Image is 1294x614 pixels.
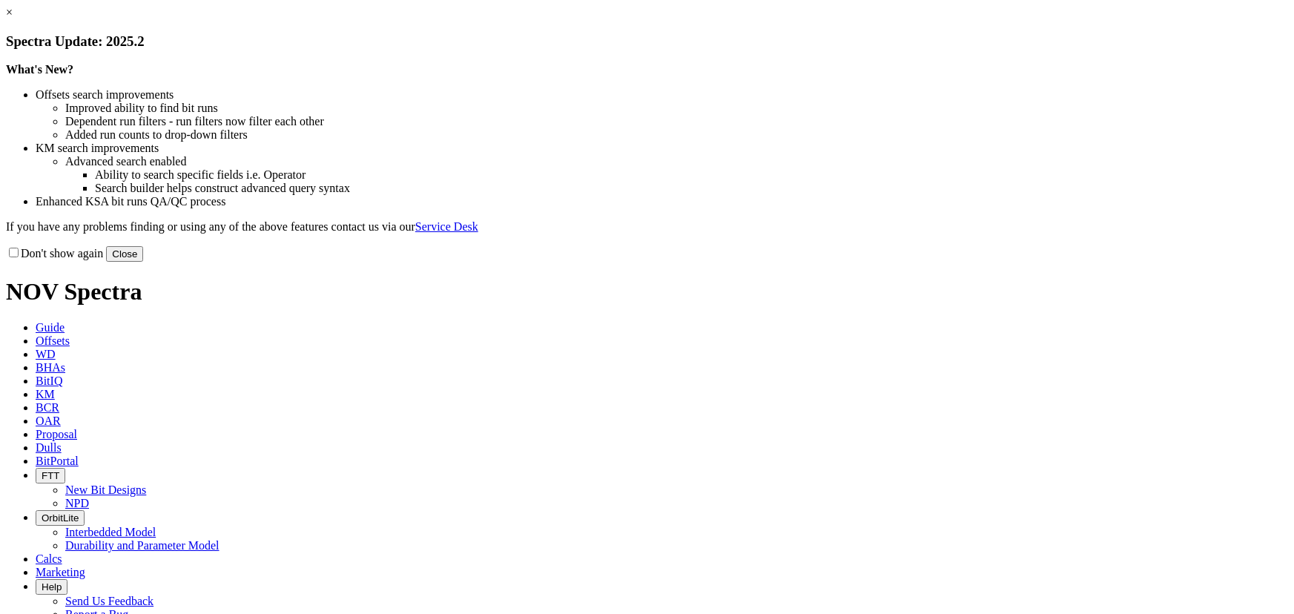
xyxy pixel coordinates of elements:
[65,155,1288,168] li: Advanced search enabled
[36,374,62,387] span: BitIQ
[65,483,146,496] a: New Bit Designs
[106,246,143,262] button: Close
[65,595,154,607] a: Send Us Feedback
[36,142,1288,155] li: KM search improvements
[36,428,77,440] span: Proposal
[6,247,103,260] label: Don't show again
[65,497,89,509] a: NPD
[65,128,1288,142] li: Added run counts to drop-down filters
[6,220,1288,234] p: If you have any problems finding or using any of the above features contact us via our
[36,566,85,578] span: Marketing
[36,361,65,374] span: BHAs
[6,63,73,76] strong: What's New?
[36,334,70,347] span: Offsets
[65,539,219,552] a: Durability and Parameter Model
[36,388,55,400] span: KM
[36,401,59,414] span: BCR
[36,321,65,334] span: Guide
[65,102,1288,115] li: Improved ability to find bit runs
[42,512,79,524] span: OrbitLite
[36,88,1288,102] li: Offsets search improvements
[36,552,62,565] span: Calcs
[36,455,79,467] span: BitPortal
[36,348,56,360] span: WD
[95,168,1288,182] li: Ability to search specific fields i.e. Operator
[42,581,62,592] span: Help
[95,182,1288,195] li: Search builder helps construct advanced query syntax
[42,470,59,481] span: FTT
[9,248,19,257] input: Don't show again
[65,526,156,538] a: Interbedded Model
[36,195,1288,208] li: Enhanced KSA bit runs QA/QC process
[36,415,61,427] span: OAR
[6,33,1288,50] h3: Spectra Update: 2025.2
[415,220,478,233] a: Service Desk
[65,115,1288,128] li: Dependent run filters - run filters now filter each other
[6,278,1288,306] h1: NOV Spectra
[6,6,13,19] a: ×
[36,441,62,454] span: Dulls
